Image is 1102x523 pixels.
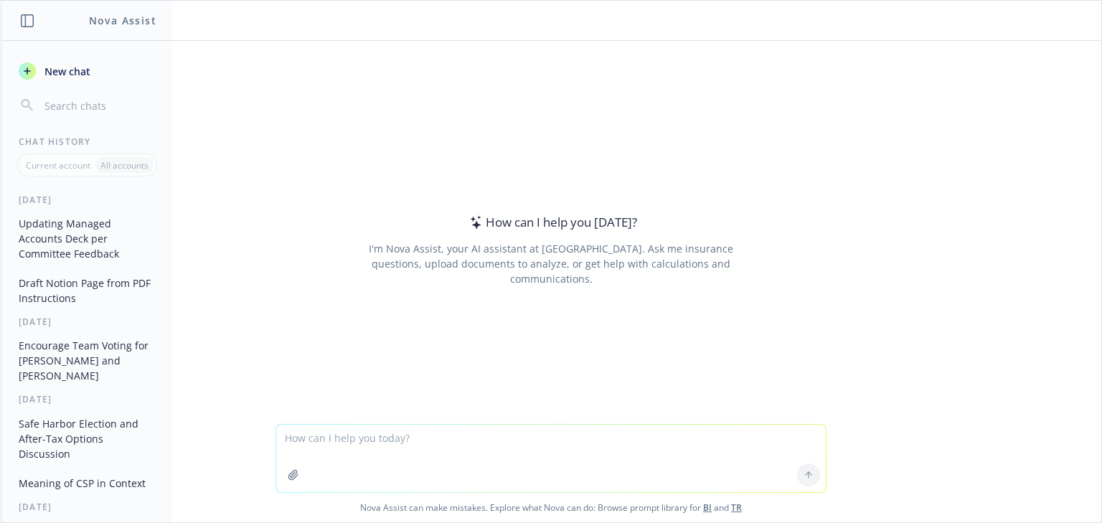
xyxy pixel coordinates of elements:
[89,13,156,28] h1: Nova Assist
[349,241,753,286] div: I'm Nova Assist, your AI assistant at [GEOGRAPHIC_DATA]. Ask me insurance questions, upload docum...
[42,64,90,79] span: New chat
[1,136,173,148] div: Chat History
[1,316,173,328] div: [DATE]
[703,501,712,514] a: BI
[1,393,173,405] div: [DATE]
[6,493,1096,522] span: Nova Assist can make mistakes. Explore what Nova can do: Browse prompt library for and
[42,95,156,116] input: Search chats
[13,412,161,466] button: Safe Harbor Election and After-Tax Options Discussion
[13,58,161,84] button: New chat
[13,334,161,387] button: Encourage Team Voting for [PERSON_NAME] and [PERSON_NAME]
[13,271,161,310] button: Draft Notion Page from PDF Instructions
[1,194,173,206] div: [DATE]
[26,159,90,171] p: Current account
[1,501,173,513] div: [DATE]
[13,471,161,495] button: Meaning of CSP in Context
[731,501,742,514] a: TR
[100,159,149,171] p: All accounts
[13,212,161,265] button: Updating Managed Accounts Deck per Committee Feedback
[466,213,637,232] div: How can I help you [DATE]?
